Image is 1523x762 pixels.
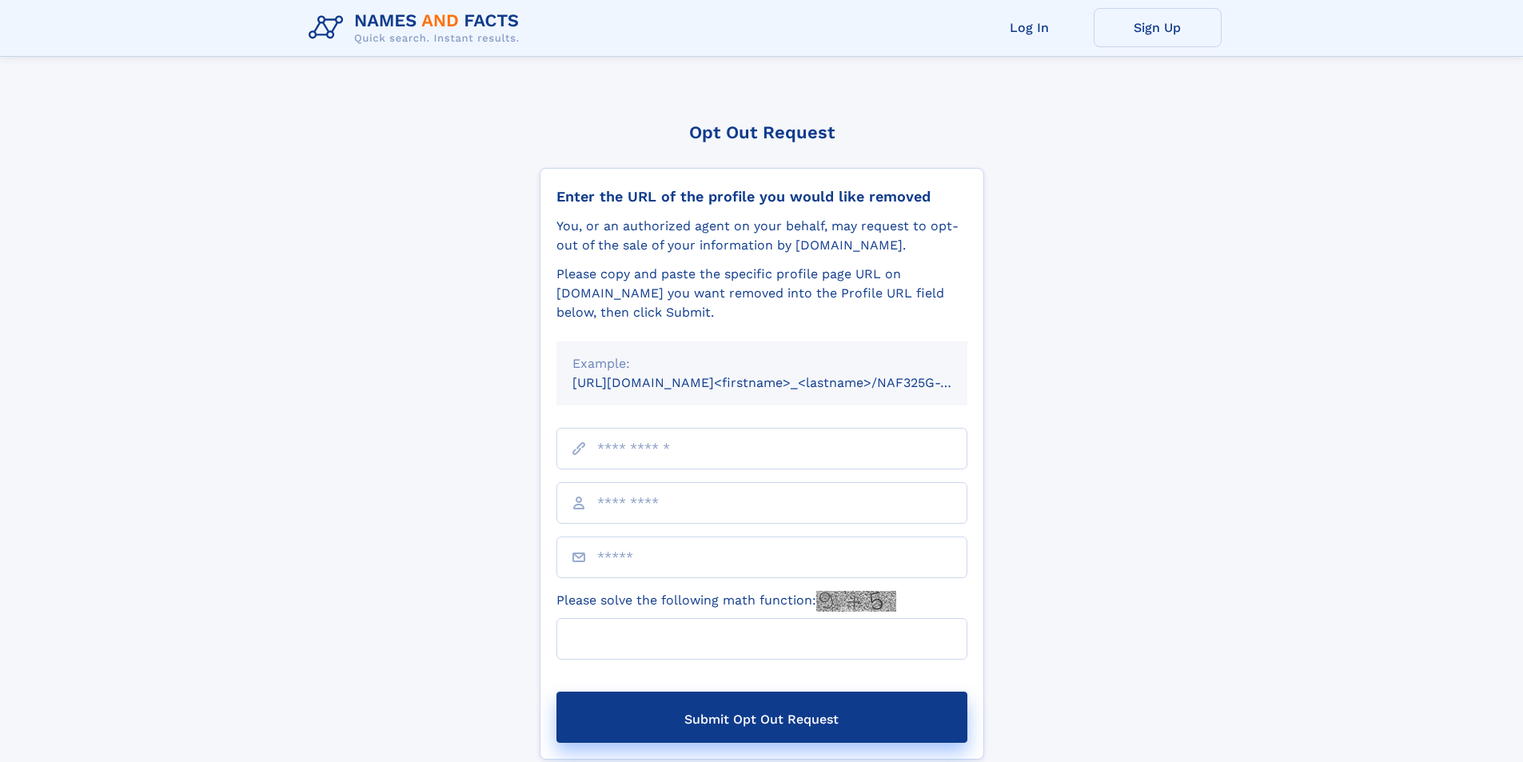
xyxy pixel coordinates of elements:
[302,6,532,50] img: Logo Names and Facts
[556,692,967,743] button: Submit Opt Out Request
[540,122,984,142] div: Opt Out Request
[966,8,1094,47] a: Log In
[556,591,896,612] label: Please solve the following math function:
[556,265,967,322] div: Please copy and paste the specific profile page URL on [DOMAIN_NAME] you want removed into the Pr...
[556,217,967,255] div: You, or an authorized agent on your behalf, may request to opt-out of the sale of your informatio...
[556,188,967,205] div: Enter the URL of the profile you would like removed
[572,375,998,390] small: [URL][DOMAIN_NAME]<firstname>_<lastname>/NAF325G-xxxxxxxx
[1094,8,1222,47] a: Sign Up
[572,354,951,373] div: Example:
